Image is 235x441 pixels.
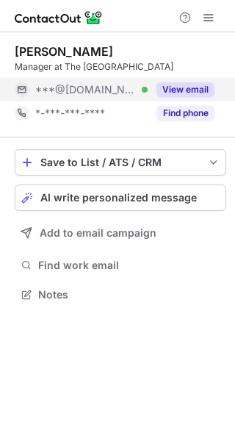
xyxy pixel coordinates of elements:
img: ContactOut v5.3.10 [15,9,103,26]
button: AI write personalized message [15,184,226,211]
span: AI write personalized message [40,192,197,204]
div: Manager at The [GEOGRAPHIC_DATA] [15,60,226,73]
span: ***@[DOMAIN_NAME] [35,83,137,96]
div: Save to List / ATS / CRM [40,157,200,168]
button: save-profile-one-click [15,149,226,176]
button: Notes [15,284,226,305]
button: Find work email [15,255,226,276]
button: Add to email campaign [15,220,226,246]
button: Reveal Button [156,82,214,97]
span: Add to email campaign [40,227,156,239]
span: Find work email [38,259,220,272]
span: Notes [38,288,220,301]
div: [PERSON_NAME] [15,44,113,59]
button: Reveal Button [156,106,214,121]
